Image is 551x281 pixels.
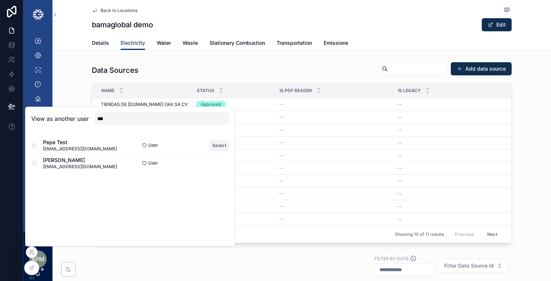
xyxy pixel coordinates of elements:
a: -- [279,178,389,184]
span: -- [398,114,402,120]
a: -- [398,191,509,197]
span: -- [398,191,402,197]
a: -- [398,102,509,107]
span: User [148,142,158,148]
span: Details [92,39,109,47]
span: -- [279,127,284,133]
span: -- [279,102,284,107]
span: APM [31,255,44,264]
span: [EMAIL_ADDRESS][DOMAIN_NAME] [43,146,117,152]
a: Water [157,36,171,51]
span: Status [197,88,214,94]
a: -- [279,114,389,120]
a: -- [398,203,509,209]
span: Showing 10 of 11 results [395,231,444,237]
a: -- [398,114,509,120]
span: -- [279,203,284,209]
span: -- [279,153,284,158]
a: -- [398,178,509,184]
span: -- [398,153,402,158]
span: -- [398,165,402,171]
span: -- [279,191,284,197]
img: App logo [32,9,44,20]
a: Back to Locations [92,8,137,13]
a: -- [279,140,389,146]
span: Is Legacy [398,88,421,94]
a: -- [279,191,389,197]
span: -- [398,140,402,146]
span: -- [279,114,284,120]
a: -- [279,102,389,107]
button: Next [482,229,503,240]
a: Details [92,36,109,51]
button: Add data source [451,62,512,75]
span: Emissions [324,39,348,47]
button: Select [210,140,229,151]
span: Pepe Test [43,139,117,146]
a: -- [279,165,389,171]
a: -- [398,127,509,133]
a: -- [279,153,389,158]
span: [PERSON_NAME] [43,157,117,164]
span: -- [279,216,284,222]
span: -- [279,178,284,184]
a: -- [398,165,509,171]
span: -- [279,165,284,171]
a: Electricity [121,36,145,50]
span: -- [398,102,402,107]
span: -- [279,140,284,146]
a: -- [398,153,509,158]
span: Filter Data Source Id [444,262,494,269]
button: Select Button [438,259,509,273]
span: -- [398,203,402,209]
span: -- [398,127,402,133]
span: Is PDF Reader [280,88,312,94]
span: Name [101,88,114,94]
span: User [148,160,158,166]
a: -- [398,216,509,222]
span: Water [157,39,171,47]
a: Stationary Combustion [210,36,265,51]
span: -- [398,178,402,184]
span: [EMAIL_ADDRESS][DOMAIN_NAME] [43,164,117,170]
a: TIENDAS DE [DOMAIN_NAME] OAX SA CV [101,102,188,107]
span: -- [398,216,402,222]
span: Electricity [121,39,145,47]
a: -- [398,140,509,146]
a: Waste [183,36,198,51]
a: -- [279,203,389,209]
h1: Data Sources [92,65,138,75]
a: -- [279,216,389,222]
span: Stationary Combustion [210,39,265,47]
label: Filter by Date [375,255,409,262]
span: Waste [183,39,198,47]
h2: View as another user [31,114,89,123]
span: Transportation [277,39,312,47]
a: -- [279,127,389,133]
a: Approved [196,101,270,108]
div: scrollable content [23,29,52,159]
div: Approved [201,101,221,108]
a: Emissions [324,36,348,51]
span: Back to Locations [101,8,137,13]
button: Edit [482,18,512,31]
h1: bamaglobal demo [92,20,153,30]
a: Transportation [277,36,312,51]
